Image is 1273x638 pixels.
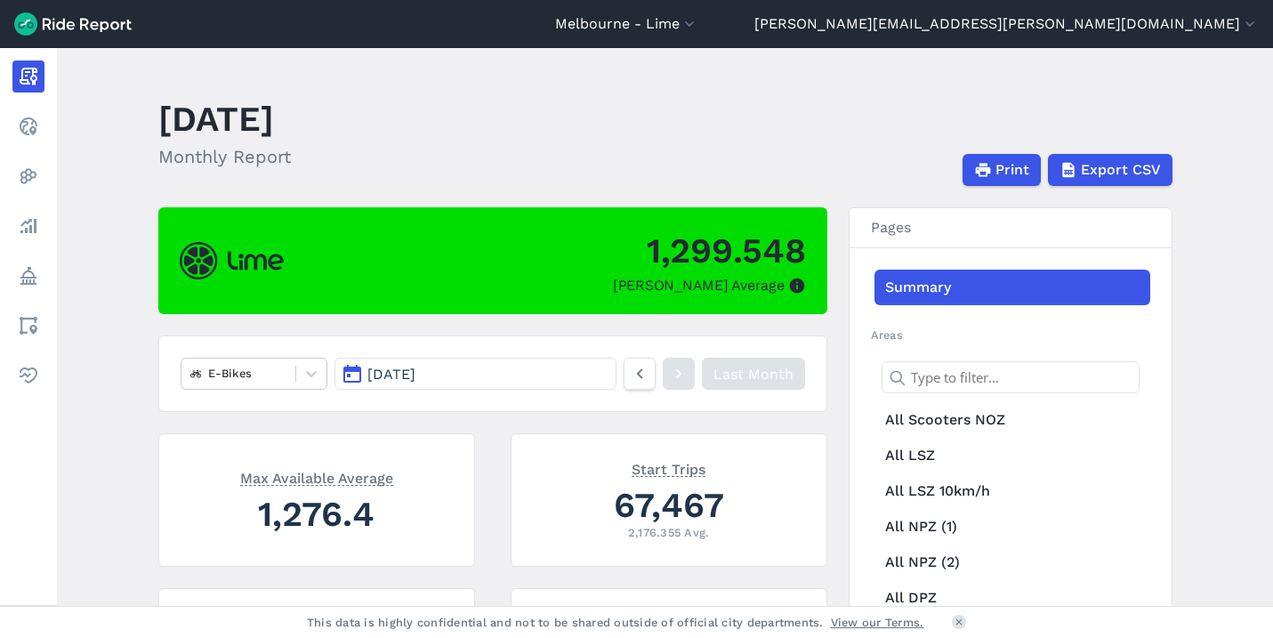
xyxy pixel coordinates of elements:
button: Melbourne - Lime [555,13,698,35]
button: Print [963,154,1041,186]
div: [PERSON_NAME] Average [613,275,806,296]
a: Analyze [12,210,44,242]
input: Type to filter... [882,361,1140,393]
span: Max Available Average [240,468,393,486]
a: Heatmaps [12,160,44,192]
h1: [DATE] [158,94,291,143]
a: Health [12,359,44,392]
button: [DATE] [334,358,616,390]
a: All LSZ [874,438,1150,473]
span: Export CSV [1081,159,1161,181]
a: Report [12,61,44,93]
h2: Monthly Report [158,143,291,170]
a: All NPZ (2) [874,545,1150,580]
a: Last Month [702,358,805,390]
button: [PERSON_NAME][EMAIL_ADDRESS][PERSON_NAME][DOMAIN_NAME] [754,13,1259,35]
span: Start Trips [632,459,705,477]
img: Lime [180,242,284,279]
a: Realtime [12,110,44,142]
div: 67,467 [533,481,805,529]
div: 2,176.355 Avg. [533,524,805,541]
span: Print [995,159,1029,181]
h2: Areas [871,327,1150,343]
a: All LSZ 10km/h [874,473,1150,509]
a: Summary [874,270,1150,305]
a: View our Terms. [831,614,924,631]
a: Areas [12,310,44,342]
a: All Scooters NOZ [874,402,1150,438]
a: All NPZ (1) [874,509,1150,545]
div: 1,299.548 [647,226,806,275]
div: 1,276.4 [181,489,453,538]
img: Ride Report [14,12,132,36]
h3: Pages [850,208,1172,248]
span: [DATE] [367,366,415,383]
a: All DPZ [874,580,1150,616]
a: Policy [12,260,44,292]
button: Export CSV [1048,154,1172,186]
